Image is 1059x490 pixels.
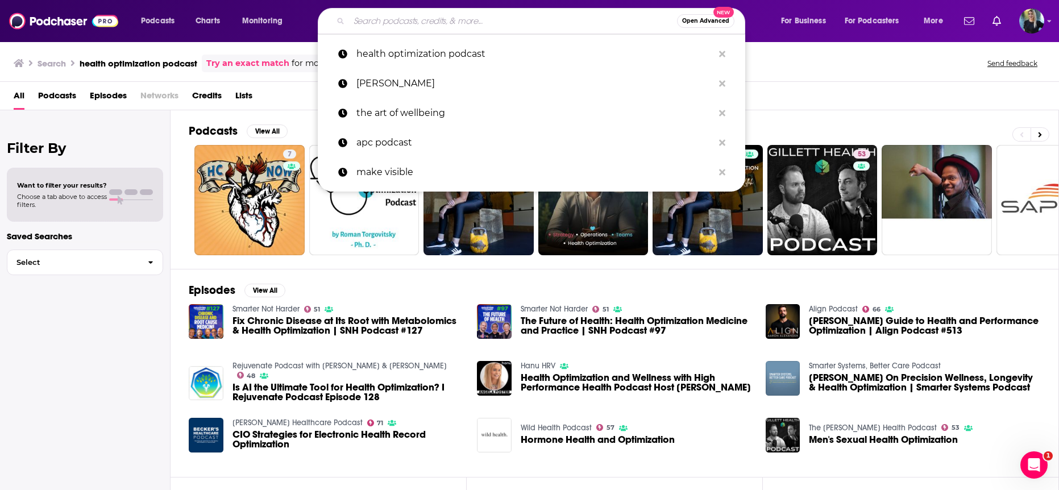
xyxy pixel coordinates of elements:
a: Episodes [90,86,127,110]
h3: health optimization podcast [80,58,197,69]
a: Hormone Health and Optimization [477,418,512,452]
a: health optimization podcast [318,39,745,69]
p: the art of wellbeing [356,98,713,128]
a: CIO Strategies for Electronic Health Record Optimization [232,430,464,449]
span: 51 [314,307,320,312]
a: the art of wellbeing [318,98,745,128]
img: Is AI the Ultimate Tool for Health Optimization? I Rejuvenate Podcast Episode 128 [189,366,223,401]
p: health optimization podcast [356,39,713,69]
span: 57 [607,425,614,430]
span: New [713,7,734,18]
span: 51 [603,307,609,312]
a: Dr. William Stiles On Precision Wellness, Longevity & Health Optimization | Smarter Systems Podcast [809,373,1040,392]
a: 7 [283,150,296,159]
button: Select [7,250,163,275]
span: [PERSON_NAME] Guide to Health and Performance Optimization | Align Podcast #513 [809,316,1040,335]
a: 9 [423,145,534,255]
a: 66 [862,306,881,313]
a: 53 [767,145,878,255]
a: Is AI the Ultimate Tool for Health Optimization? I Rejuvenate Podcast Episode 128 [232,383,464,402]
input: Search podcasts, credits, & more... [349,12,677,30]
a: [PERSON_NAME] [318,69,745,98]
img: User Profile [1019,9,1044,34]
p: Saved Searches [7,231,163,242]
div: Search podcasts, credits, & more... [329,8,756,34]
img: CIO Strategies for Electronic Health Record Optimization [189,418,223,452]
button: open menu [133,12,189,30]
span: For Business [781,13,826,29]
p: make visible [356,157,713,187]
a: EpisodesView All [189,283,285,297]
p: apc podcast [356,128,713,157]
span: Logged in as ChelseaKershaw [1019,9,1044,34]
p: will cole [356,69,713,98]
a: Align Podcast [809,304,858,314]
img: Health Optimization and Wellness with High Performance Health Podcast Host Angela Foster [477,361,512,396]
button: open menu [773,12,840,30]
a: Hormone Health and Optimization [521,435,675,445]
button: open menu [234,12,297,30]
a: Becker’s Healthcare Podcast [232,418,363,427]
a: Dr. William Stiles On Precision Wellness, Longevity & Health Optimization | Smarter Systems Podcast [766,361,800,396]
a: The Gillett Health Podcast [809,423,937,433]
span: Networks [140,86,178,110]
span: 48 [247,373,255,379]
a: Thomas DeLauer's Guide to Health and Performance Optimization | Align Podcast #513 [809,316,1040,335]
a: 48 [237,372,256,379]
a: make visible [318,157,745,187]
a: 57 [596,424,614,431]
a: All [14,86,24,110]
span: Open Advanced [682,18,729,24]
span: Monitoring [242,13,283,29]
span: Credits [192,86,222,110]
span: 66 [873,307,881,312]
span: Men's Sexual Health Optimization [809,435,958,445]
a: Podcasts [38,86,76,110]
a: 53 [853,150,870,159]
h2: Episodes [189,283,235,297]
img: Fix Chronic Disease at Its Root with Metabolomics & Health Optimization | SNH Podcast #127 [189,304,223,339]
a: The Future of Health: Health Optimization Medicine and Practice | SNH Podcast #97 [521,316,752,335]
a: Lists [235,86,252,110]
a: 7 [194,145,305,255]
button: open menu [837,12,916,30]
a: Try an exact match [206,57,289,70]
h2: Filter By [7,140,163,156]
img: The Future of Health: Health Optimization Medicine and Practice | SNH Podcast #97 [477,304,512,339]
img: Men's Sexual Health Optimization [766,418,800,452]
a: Hanu HRV [521,361,555,371]
a: Smarter Not Harder [232,304,300,314]
a: Show notifications dropdown [960,11,979,31]
a: Show notifications dropdown [988,11,1006,31]
a: 53 [941,424,960,431]
img: Thomas DeLauer's Guide to Health and Performance Optimization | Align Podcast #513 [766,304,800,339]
a: Wild Health Podcast [521,423,592,433]
span: 53 [858,149,866,160]
a: Charts [188,12,227,30]
button: Show profile menu [1019,9,1044,34]
h2: Podcasts [189,124,238,138]
a: PodcastsView All [189,124,288,138]
span: Select [7,259,139,266]
button: open menu [916,12,957,30]
span: Want to filter your results? [17,181,107,189]
span: for more precise results [292,57,390,70]
span: 71 [377,421,383,426]
a: 51 [592,306,609,313]
a: Smarter Not Harder [521,304,588,314]
a: Podchaser - Follow, Share and Rate Podcasts [9,10,118,32]
span: More [924,13,943,29]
